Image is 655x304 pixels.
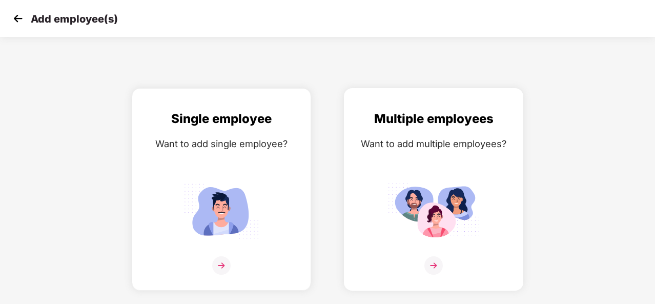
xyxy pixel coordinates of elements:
[31,13,118,25] p: Add employee(s)
[387,179,480,243] img: svg+xml;base64,PHN2ZyB4bWxucz0iaHR0cDovL3d3dy53My5vcmcvMjAwMC9zdmciIGlkPSJNdWx0aXBsZV9lbXBsb3llZS...
[212,256,231,275] img: svg+xml;base64,PHN2ZyB4bWxucz0iaHR0cDovL3d3dy53My5vcmcvMjAwMC9zdmciIHdpZHRoPSIzNiIgaGVpZ2h0PSIzNi...
[424,256,443,275] img: svg+xml;base64,PHN2ZyB4bWxucz0iaHR0cDovL3d3dy53My5vcmcvMjAwMC9zdmciIHdpZHRoPSIzNiIgaGVpZ2h0PSIzNi...
[355,136,513,151] div: Want to add multiple employees?
[355,109,513,129] div: Multiple employees
[142,136,300,151] div: Want to add single employee?
[175,179,268,243] img: svg+xml;base64,PHN2ZyB4bWxucz0iaHR0cDovL3d3dy53My5vcmcvMjAwMC9zdmciIGlkPSJTaW5nbGVfZW1wbG95ZWUiIH...
[10,11,26,26] img: svg+xml;base64,PHN2ZyB4bWxucz0iaHR0cDovL3d3dy53My5vcmcvMjAwMC9zdmciIHdpZHRoPSIzMCIgaGVpZ2h0PSIzMC...
[142,109,300,129] div: Single employee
